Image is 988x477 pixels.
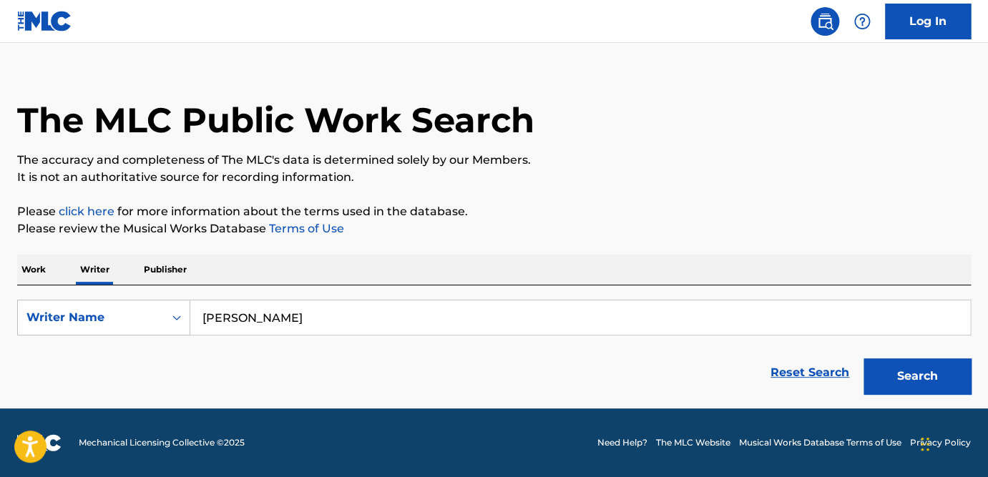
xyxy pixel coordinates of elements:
a: Need Help? [597,436,647,449]
img: help [854,13,871,30]
form: Search Form [17,300,971,401]
img: logo [17,434,62,451]
div: Writer Name [26,309,155,326]
a: click here [59,205,114,218]
div: Help [848,7,876,36]
iframe: Chat Widget [916,408,988,477]
img: MLC Logo [17,11,72,31]
img: search [816,13,833,30]
a: Musical Works Database Terms of Use [739,436,901,449]
h1: The MLC Public Work Search [17,99,534,142]
p: Writer [76,255,114,285]
a: Reset Search [763,357,856,388]
a: Log In [885,4,971,39]
button: Search [864,358,971,394]
a: The MLC Website [656,436,730,449]
p: The accuracy and completeness of The MLC's data is determined solely by our Members. [17,152,971,169]
span: Mechanical Licensing Collective © 2025 [79,436,245,449]
p: Publisher [140,255,191,285]
a: Privacy Policy [910,436,971,449]
a: Terms of Use [266,222,344,235]
p: Please review the Musical Works Database [17,220,971,237]
p: It is not an authoritative source for recording information. [17,169,971,186]
div: Drag [921,423,929,466]
p: Please for more information about the terms used in the database. [17,203,971,220]
a: Public Search [811,7,839,36]
p: Work [17,255,50,285]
